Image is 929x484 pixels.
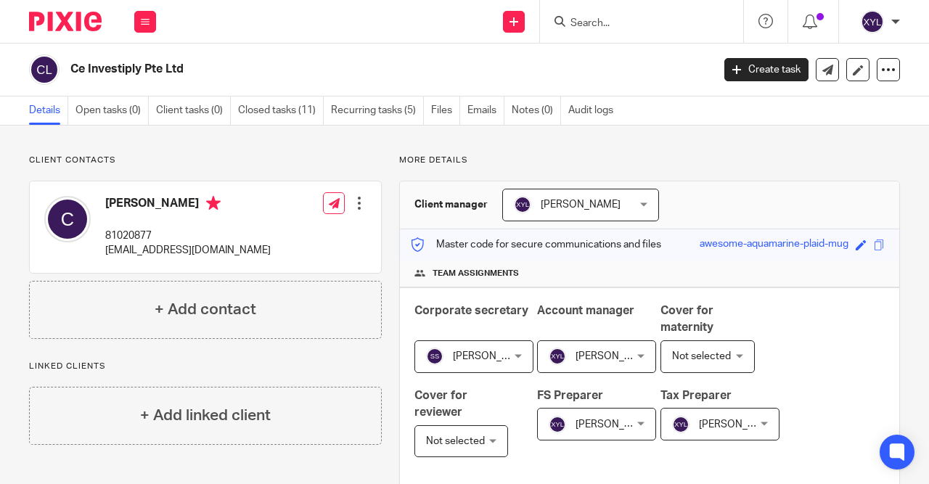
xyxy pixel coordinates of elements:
h4: + Add contact [155,298,256,321]
h3: Client manager [414,197,488,212]
div: awesome-aquamarine-plaid-mug [700,237,848,253]
input: Search [569,17,700,30]
a: Audit logs [568,97,621,125]
img: Pixie [29,12,102,31]
a: Notes (0) [512,97,561,125]
span: [PERSON_NAME] [453,351,533,361]
span: Cover for maternity [660,305,713,333]
span: FS Preparer [537,390,603,401]
span: [PERSON_NAME] [576,351,655,361]
img: svg%3E [44,196,91,242]
a: Client tasks (0) [156,97,231,125]
img: svg%3E [672,416,689,433]
a: Closed tasks (11) [238,97,324,125]
h2: Ce Investiply Pte Ltd [70,62,576,77]
a: Emails [467,97,504,125]
span: Team assignments [433,268,519,279]
i: Primary [206,196,221,210]
h4: [PERSON_NAME] [105,196,271,214]
span: [PERSON_NAME] [541,200,621,210]
img: svg%3E [861,10,884,33]
p: [EMAIL_ADDRESS][DOMAIN_NAME] [105,243,271,258]
span: [PERSON_NAME] [699,419,779,430]
p: Linked clients [29,361,382,372]
span: Corporate secretary [414,305,528,316]
h4: + Add linked client [140,404,271,427]
a: Details [29,97,68,125]
p: 81020877 [105,229,271,243]
span: Not selected [426,436,485,446]
span: Cover for reviewer [414,390,467,418]
a: Files [431,97,460,125]
a: Recurring tasks (5) [331,97,424,125]
img: svg%3E [426,348,443,365]
a: Create task [724,58,809,81]
span: Account manager [537,305,634,316]
img: svg%3E [549,416,566,433]
span: Tax Preparer [660,390,732,401]
img: svg%3E [549,348,566,365]
p: Client contacts [29,155,382,166]
img: svg%3E [514,196,531,213]
p: Master code for secure communications and files [411,237,661,252]
img: svg%3E [29,54,60,85]
span: [PERSON_NAME] [576,419,655,430]
span: Not selected [672,351,731,361]
p: More details [399,155,900,166]
a: Open tasks (0) [75,97,149,125]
